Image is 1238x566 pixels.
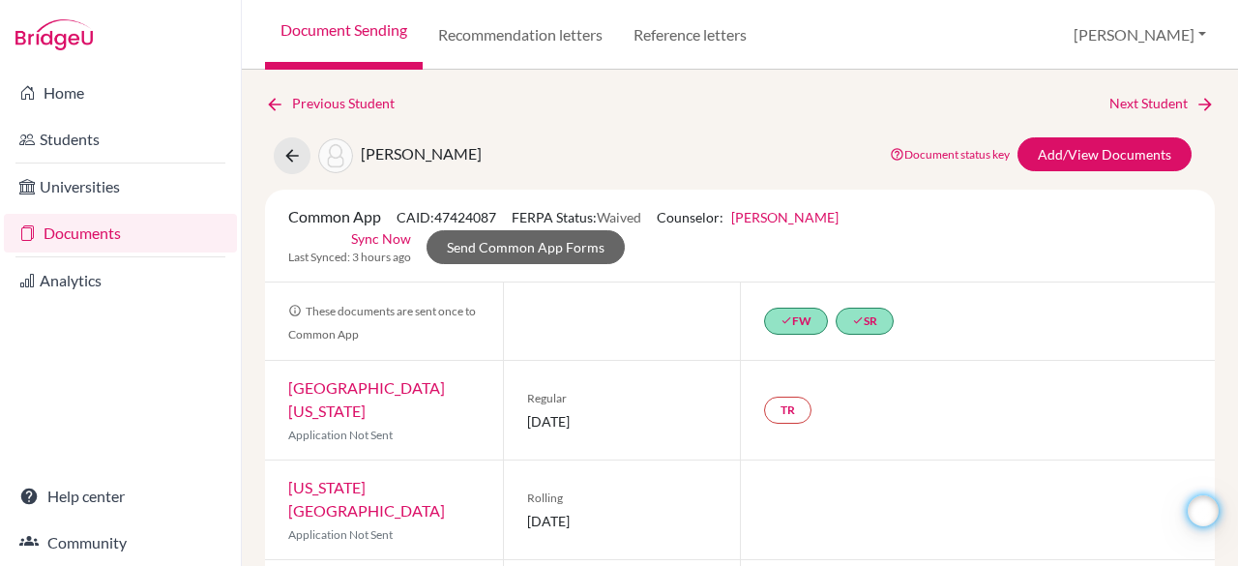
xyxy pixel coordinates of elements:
[836,308,894,335] a: doneSR
[597,209,641,225] span: Waived
[4,167,237,206] a: Universities
[4,523,237,562] a: Community
[4,261,237,300] a: Analytics
[288,207,381,225] span: Common App
[288,249,411,266] span: Last Synced: 3 hours ago
[781,314,792,326] i: done
[1017,137,1192,171] a: Add/View Documents
[288,304,476,342] span: These documents are sent once to Common App
[527,490,718,507] span: Rolling
[527,411,718,432] span: [DATE]
[4,214,237,253] a: Documents
[427,230,625,264] a: Send Common App Forms
[351,228,411,249] a: Sync Now
[852,314,864,326] i: done
[527,390,718,407] span: Regular
[1109,93,1215,114] a: Next Student
[288,478,445,520] a: [US_STATE][GEOGRAPHIC_DATA]
[657,209,839,225] span: Counselor:
[4,477,237,516] a: Help center
[265,93,410,114] a: Previous Student
[527,511,718,531] span: [DATE]
[361,144,482,163] span: [PERSON_NAME]
[288,428,393,442] span: Application Not Sent
[512,209,641,225] span: FERPA Status:
[764,308,828,335] a: doneFW
[4,120,237,159] a: Students
[4,74,237,112] a: Home
[731,209,839,225] a: [PERSON_NAME]
[288,527,393,542] span: Application Not Sent
[764,397,811,424] a: TR
[288,378,445,420] a: [GEOGRAPHIC_DATA][US_STATE]
[15,19,93,50] img: Bridge-U
[890,147,1010,162] a: Document status key
[397,209,496,225] span: CAID: 47424087
[1065,16,1215,53] button: [PERSON_NAME]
